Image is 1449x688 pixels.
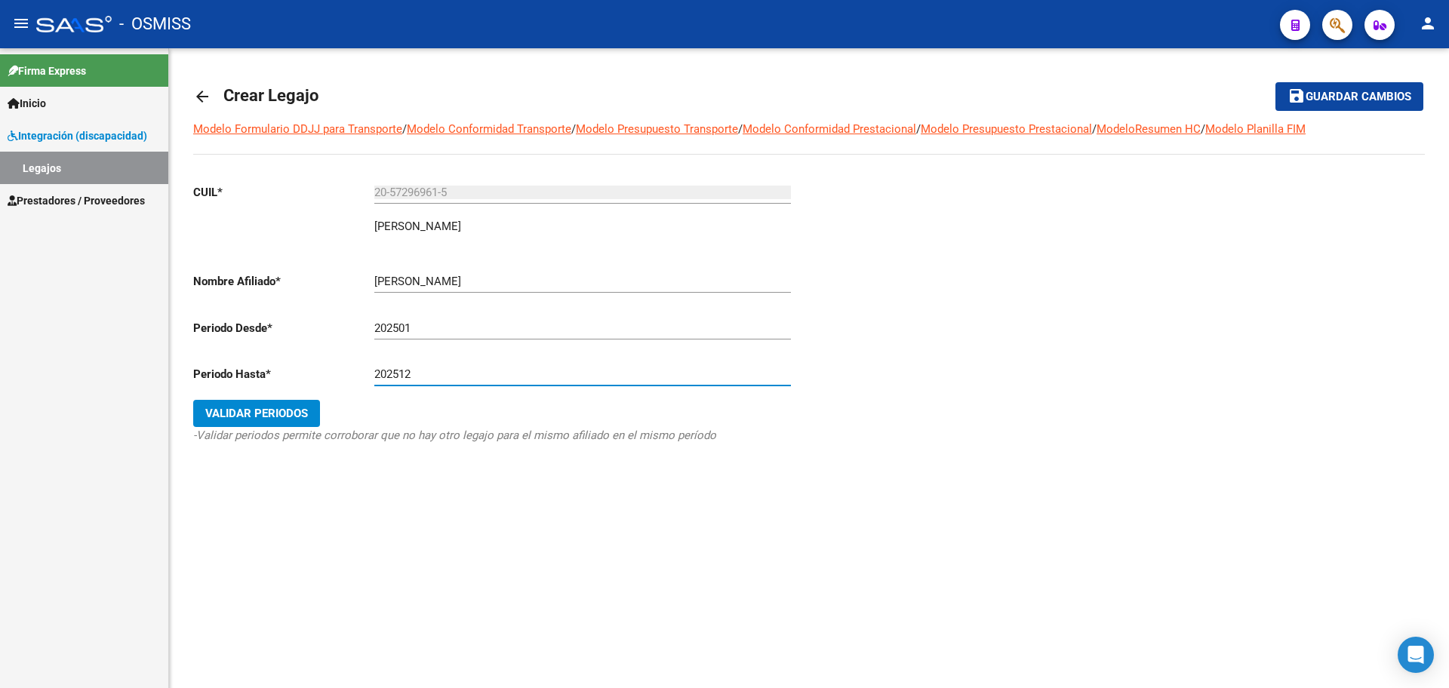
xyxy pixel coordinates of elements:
[193,428,716,442] i: -Validar periodos permite corroborar que no hay otro legajo para el mismo afiliado en el mismo pe...
[1097,122,1201,136] a: ModeloResumen HC
[193,273,374,290] p: Nombre Afiliado
[921,122,1092,136] a: Modelo Presupuesto Prestacional
[223,86,318,105] span: Crear Legajo
[119,8,191,41] span: - OSMISS
[8,95,46,112] span: Inicio
[407,122,571,136] a: Modelo Conformidad Transporte
[1275,82,1423,110] button: Guardar cambios
[8,192,145,209] span: Prestadores / Proveedores
[193,320,374,336] p: Periodo Desde
[205,407,308,420] span: Validar Periodos
[1398,637,1434,673] div: Open Intercom Messenger
[1419,14,1437,32] mat-icon: person
[743,122,916,136] a: Modelo Conformidad Prestacional
[193,366,374,382] p: Periodo Hasta
[1306,91,1411,104] span: Guardar cambios
[193,400,320,427] button: Validar Periodos
[193,122,402,136] a: Modelo Formulario DDJJ para Transporte
[12,14,30,32] mat-icon: menu
[8,127,147,144] span: Integración (discapacidad)
[576,122,738,136] a: Modelo Presupuesto Transporte
[1205,122,1306,136] a: Modelo Planilla FIM
[193,121,1425,498] div: / / / / / /
[8,63,86,79] span: Firma Express
[374,218,461,235] p: [PERSON_NAME]
[193,184,374,201] p: CUIL
[1287,87,1306,105] mat-icon: save
[193,88,211,106] mat-icon: arrow_back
